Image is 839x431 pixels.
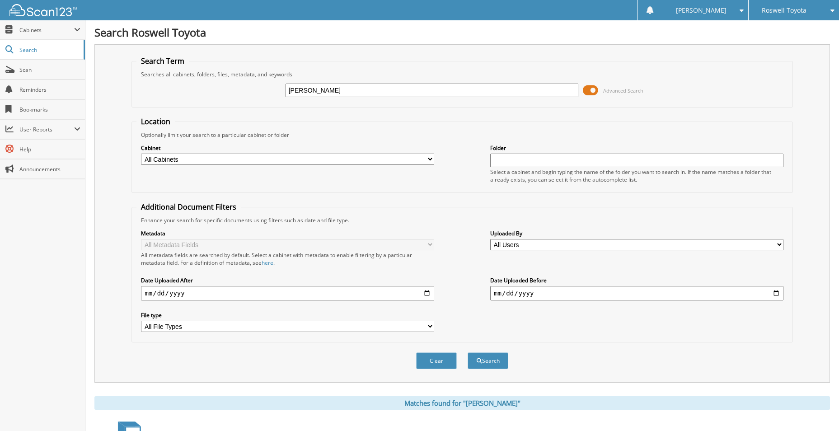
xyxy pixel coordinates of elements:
div: Optionally limit your search to a particular cabinet or folder [136,131,787,139]
a: here [262,259,273,267]
button: Clear [416,352,457,369]
img: scan123-logo-white.svg [9,4,77,16]
span: Help [19,145,80,153]
span: Advanced Search [603,87,643,94]
input: start [141,286,434,300]
div: All metadata fields are searched by default. Select a cabinet with metadata to enable filtering b... [141,251,434,267]
span: Search [19,46,79,54]
label: Cabinet [141,144,434,152]
span: Announcements [19,165,80,173]
span: Bookmarks [19,106,80,113]
legend: Location [136,117,175,126]
legend: Search Term [136,56,189,66]
span: User Reports [19,126,74,133]
label: Date Uploaded Before [490,276,783,284]
div: Select a cabinet and begin typing the name of the folder you want to search in. If the name match... [490,168,783,183]
input: end [490,286,783,300]
label: Folder [490,144,783,152]
span: Cabinets [19,26,74,34]
h1: Search Roswell Toyota [94,25,830,40]
label: Date Uploaded After [141,276,434,284]
label: Metadata [141,230,434,237]
label: File type [141,311,434,319]
span: Scan [19,66,80,74]
span: Reminders [19,86,80,94]
span: Roswell Toyota [762,8,806,13]
button: Search [468,352,508,369]
div: Matches found for "[PERSON_NAME]" [94,396,830,410]
div: Enhance your search for specific documents using filters such as date and file type. [136,216,787,224]
legend: Additional Document Filters [136,202,241,212]
span: [PERSON_NAME] [676,8,727,13]
label: Uploaded By [490,230,783,237]
div: Searches all cabinets, folders, files, metadata, and keywords [136,70,787,78]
